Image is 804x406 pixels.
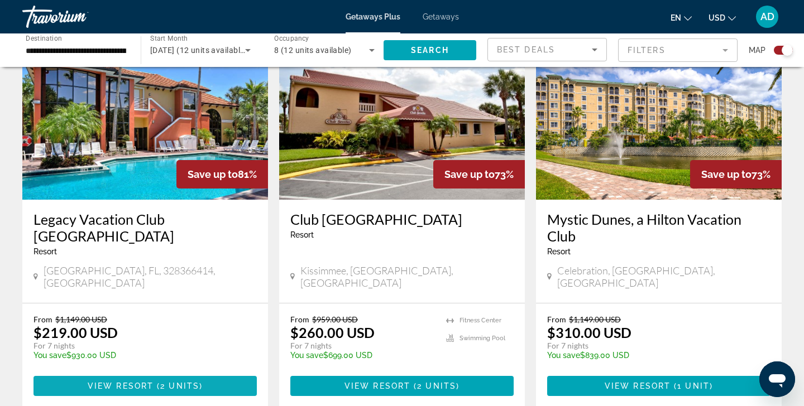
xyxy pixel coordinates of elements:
[290,351,435,360] p: $699.00 USD
[274,35,309,42] span: Occupancy
[26,34,62,42] span: Destination
[300,264,514,289] span: Kissimmee, [GEOGRAPHIC_DATA], [GEOGRAPHIC_DATA]
[344,381,410,390] span: View Resort
[557,264,770,289] span: Celebration, [GEOGRAPHIC_DATA], [GEOGRAPHIC_DATA]
[690,160,782,188] div: 73%
[605,381,671,390] span: View Resort
[33,247,57,256] span: Resort
[290,230,314,239] span: Resort
[547,376,770,396] button: View Resort(1 unit)
[274,46,352,55] span: 8 (12 units available)
[33,351,246,360] p: $930.00 USD
[22,2,134,31] a: Travorium
[150,46,247,55] span: [DATE] (12 units available)
[709,13,725,22] span: USD
[188,168,238,180] span: Save up to
[547,211,770,244] a: Mystic Dunes, a Hilton Vacation Club
[423,12,459,21] a: Getaways
[290,341,435,351] p: For 7 nights
[346,12,400,21] a: Getaways Plus
[497,45,555,54] span: Best Deals
[618,38,738,62] button: Filter
[33,211,257,244] a: Legacy Vacation Club [GEOGRAPHIC_DATA]
[150,35,188,42] span: Start Month
[88,381,154,390] span: View Resort
[290,376,514,396] button: View Resort(2 units)
[154,381,203,390] span: ( )
[279,21,525,200] img: 5169E01L.jpg
[547,324,631,341] p: $310.00 USD
[536,21,782,200] img: DP77E01X.jpg
[290,211,514,228] a: Club [GEOGRAPHIC_DATA]
[569,315,621,324] span: $1,149.00 USD
[701,168,752,180] span: Save up to
[312,315,358,324] span: $959.00 USD
[547,315,566,324] span: From
[497,43,597,56] mat-select: Sort by
[33,351,66,360] span: You save
[33,324,118,341] p: $219.00 USD
[411,46,449,55] span: Search
[547,351,759,360] p: $839.00 USD
[460,335,505,342] span: Swimming Pool
[55,315,107,324] span: $1,149.00 USD
[671,9,692,26] button: Change language
[44,264,257,289] span: [GEOGRAPHIC_DATA], FL, 328366414, [GEOGRAPHIC_DATA]
[290,315,309,324] span: From
[709,9,736,26] button: Change currency
[444,168,495,180] span: Save up to
[290,324,375,341] p: $260.00 USD
[749,42,765,58] span: Map
[753,5,782,28] button: User Menu
[160,381,199,390] span: 2 units
[410,381,460,390] span: ( )
[384,40,476,60] button: Search
[671,381,713,390] span: ( )
[33,315,52,324] span: From
[547,341,759,351] p: For 7 nights
[759,361,795,397] iframe: Button to launch messaging window
[760,11,774,22] span: AD
[547,351,580,360] span: You save
[460,317,501,324] span: Fitness Center
[176,160,268,188] div: 81%
[677,381,710,390] span: 1 unit
[22,21,268,200] img: ii_rwv1.jpg
[33,341,246,351] p: For 7 nights
[33,376,257,396] button: View Resort(2 units)
[417,381,456,390] span: 2 units
[433,160,525,188] div: 73%
[290,351,323,360] span: You save
[671,13,681,22] span: en
[547,247,571,256] span: Resort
